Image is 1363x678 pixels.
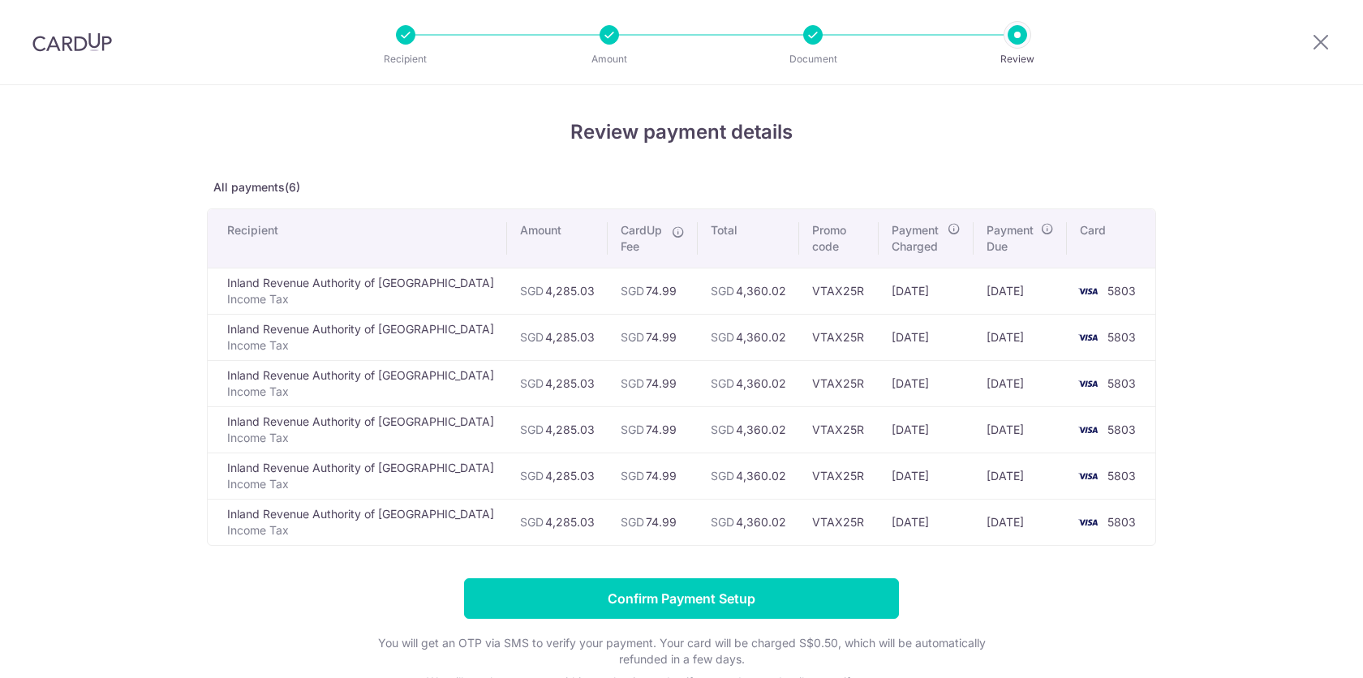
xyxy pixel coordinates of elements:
[711,284,734,298] span: SGD
[879,268,974,314] td: [DATE]
[1107,515,1136,529] span: 5803
[879,499,974,545] td: [DATE]
[207,118,1156,147] h4: Review payment details
[608,360,698,406] td: 74.99
[520,284,544,298] span: SGD
[799,268,878,314] td: VTAX25R
[208,499,507,545] td: Inland Revenue Authority of [GEOGRAPHIC_DATA]
[1067,209,1155,268] th: Card
[227,476,494,492] p: Income Tax
[608,499,698,545] td: 74.99
[711,330,734,344] span: SGD
[974,453,1067,499] td: [DATE]
[621,284,644,298] span: SGD
[507,499,608,545] td: 4,285.03
[957,51,1077,67] p: Review
[208,360,507,406] td: Inland Revenue Authority of [GEOGRAPHIC_DATA]
[621,515,644,529] span: SGD
[357,635,1006,667] p: You will get an OTP via SMS to verify your payment. Your card will be charged S$0.50, which will ...
[520,376,544,390] span: SGD
[208,453,507,499] td: Inland Revenue Authority of [GEOGRAPHIC_DATA]
[549,51,669,67] p: Amount
[711,469,734,483] span: SGD
[974,314,1067,360] td: [DATE]
[227,291,494,307] p: Income Tax
[799,360,878,406] td: VTAX25R
[520,423,544,436] span: SGD
[208,406,507,453] td: Inland Revenue Authority of [GEOGRAPHIC_DATA]
[879,453,974,499] td: [DATE]
[753,51,873,67] p: Document
[608,453,698,499] td: 74.99
[974,360,1067,406] td: [DATE]
[464,578,899,619] input: Confirm Payment Setup
[799,314,878,360] td: VTAX25R
[987,222,1036,255] span: Payment Due
[207,179,1156,195] p: All payments(6)
[1072,466,1104,486] img: <span class="translation_missing" title="translation missing: en.account_steps.new_confirm_form.b...
[507,406,608,453] td: 4,285.03
[621,469,644,483] span: SGD
[520,469,544,483] span: SGD
[698,314,799,360] td: 4,360.02
[879,406,974,453] td: [DATE]
[621,330,644,344] span: SGD
[711,376,734,390] span: SGD
[1107,469,1136,483] span: 5803
[799,499,878,545] td: VTAX25R
[608,314,698,360] td: 74.99
[698,360,799,406] td: 4,360.02
[208,209,507,268] th: Recipient
[507,268,608,314] td: 4,285.03
[507,209,608,268] th: Amount
[1072,374,1104,393] img: <span class="translation_missing" title="translation missing: en.account_steps.new_confirm_form.b...
[227,522,494,539] p: Income Tax
[698,499,799,545] td: 4,360.02
[1072,513,1104,532] img: <span class="translation_missing" title="translation missing: en.account_steps.new_confirm_form.b...
[227,337,494,354] p: Income Tax
[1107,284,1136,298] span: 5803
[208,268,507,314] td: Inland Revenue Authority of [GEOGRAPHIC_DATA]
[346,51,466,67] p: Recipient
[520,515,544,529] span: SGD
[227,430,494,446] p: Income Tax
[608,268,698,314] td: 74.99
[698,209,799,268] th: Total
[621,376,644,390] span: SGD
[608,406,698,453] td: 74.99
[1258,629,1347,670] iframe: Opens a widget where you can find more information
[1072,281,1104,301] img: <span class="translation_missing" title="translation missing: en.account_steps.new_confirm_form.b...
[507,314,608,360] td: 4,285.03
[698,453,799,499] td: 4,360.02
[974,268,1067,314] td: [DATE]
[698,268,799,314] td: 4,360.02
[32,32,112,52] img: CardUp
[507,453,608,499] td: 4,285.03
[520,330,544,344] span: SGD
[507,360,608,406] td: 4,285.03
[799,406,878,453] td: VTAX25R
[208,314,507,360] td: Inland Revenue Authority of [GEOGRAPHIC_DATA]
[621,423,644,436] span: SGD
[621,222,664,255] span: CardUp Fee
[879,314,974,360] td: [DATE]
[711,423,734,436] span: SGD
[711,515,734,529] span: SGD
[892,222,944,255] span: Payment Charged
[1072,328,1104,347] img: <span class="translation_missing" title="translation missing: en.account_steps.new_confirm_form.b...
[1107,423,1136,436] span: 5803
[974,406,1067,453] td: [DATE]
[974,499,1067,545] td: [DATE]
[799,453,878,499] td: VTAX25R
[698,406,799,453] td: 4,360.02
[799,209,878,268] th: Promo code
[1072,420,1104,440] img: <span class="translation_missing" title="translation missing: en.account_steps.new_confirm_form.b...
[1107,330,1136,344] span: 5803
[1107,376,1136,390] span: 5803
[879,360,974,406] td: [DATE]
[227,384,494,400] p: Income Tax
